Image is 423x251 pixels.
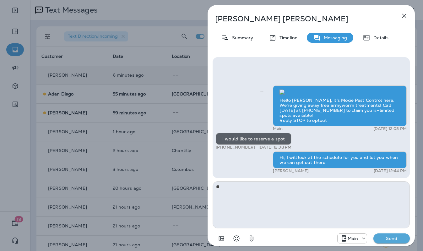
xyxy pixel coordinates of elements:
p: [DATE] 12:38 PM [258,145,291,150]
p: Send [378,236,405,241]
p: [DATE] 12:05 PM [373,126,407,131]
p: Timeline [276,35,297,40]
div: Hello [PERSON_NAME], it's Moxie Pest Control here. We’re giving away free armyworm treatments! Ca... [273,85,407,126]
img: twilio-download [279,90,285,95]
button: Add in a premade template [215,232,228,245]
button: Select an emoji [230,232,243,245]
p: [PERSON_NAME] [PERSON_NAME] [215,14,387,23]
p: Main [348,236,358,241]
button: Send [373,233,410,243]
p: Main [273,126,283,131]
p: [DATE] 12:44 PM [374,168,407,173]
p: Summary [229,35,253,40]
div: Hi, I will look at the schedule for you and let you when we can get out there. [273,151,407,168]
p: [PERSON_NAME] [273,168,309,173]
div: I would like to reserve a spot [216,133,291,145]
p: Details [370,35,388,40]
p: Messaging [321,35,347,40]
div: +1 (817) 482-3792 [338,235,367,242]
span: Sent [260,88,263,94]
p: [PHONE_NUMBER] [216,145,255,150]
